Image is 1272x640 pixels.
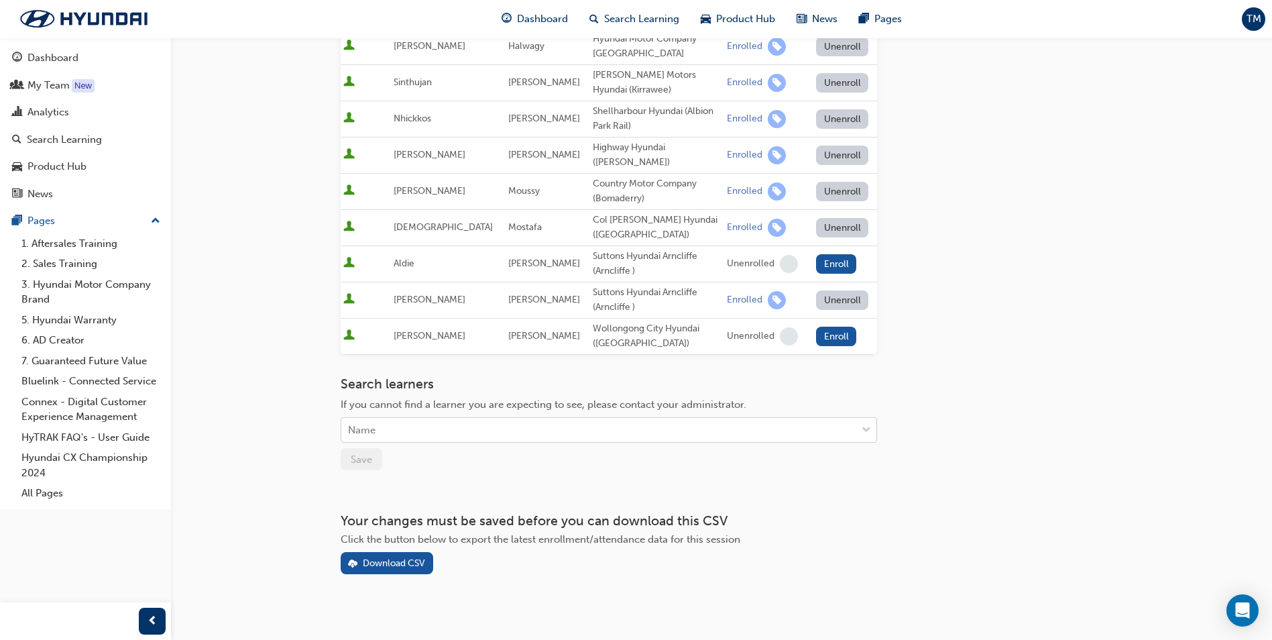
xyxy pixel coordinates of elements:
[27,50,78,66] div: Dashboard
[1226,594,1259,627] div: Open Intercom Messenger
[341,376,877,392] h3: Search learners
[5,182,166,207] a: News
[16,427,166,448] a: HyTRAK FAQ's - User Guide
[812,11,837,27] span: News
[780,327,798,345] span: learningRecordVerb_NONE-icon
[27,213,55,229] div: Pages
[604,11,679,27] span: Search Learning
[72,79,95,93] div: Tooltip anchor
[508,221,542,233] span: Mostafa
[593,140,721,170] div: Highway Hyundai ([PERSON_NAME])
[517,11,568,27] span: Dashboard
[593,104,721,134] div: Shellharbour Hyundai (Albion Park Rail)
[12,107,22,119] span: chart-icon
[12,161,22,173] span: car-icon
[593,68,721,98] div: [PERSON_NAME] Motors Hyundai (Kirrawee)
[394,330,465,341] span: [PERSON_NAME]
[343,112,355,125] span: User is active
[816,327,856,346] button: Enroll
[27,132,102,148] div: Search Learning
[27,105,69,120] div: Analytics
[12,215,22,227] span: pages-icon
[16,371,166,392] a: Bluelink - Connected Service
[690,5,786,33] a: car-iconProduct Hub
[16,233,166,254] a: 1. Aftersales Training
[343,40,355,53] span: User is active
[348,559,357,570] span: download-icon
[341,552,433,574] button: Download CSV
[343,329,355,343] span: User is active
[16,330,166,351] a: 6. AD Creator
[12,134,21,146] span: search-icon
[508,149,580,160] span: [PERSON_NAME]
[5,209,166,233] button: Pages
[508,40,544,52] span: Halwagy
[5,46,166,70] a: Dashboard
[701,11,711,28] span: car-icon
[508,330,580,341] span: [PERSON_NAME]
[508,76,580,88] span: [PERSON_NAME]
[341,513,877,529] h3: Your changes must be saved before you can download this CSV
[816,73,868,93] button: Unenroll
[5,154,166,179] a: Product Hub
[1247,11,1261,27] span: TM
[848,5,913,33] a: pages-iconPages
[5,73,166,98] a: My Team
[343,184,355,198] span: User is active
[797,11,807,28] span: news-icon
[593,249,721,279] div: Suttons Hyundai Arncliffe (Arncliffe )
[579,5,690,33] a: search-iconSearch Learning
[727,149,762,162] div: Enrolled
[16,254,166,274] a: 2. Sales Training
[508,258,580,269] span: [PERSON_NAME]
[874,11,902,27] span: Pages
[27,78,70,93] div: My Team
[16,392,166,427] a: Connex - Digital Customer Experience Management
[508,185,540,197] span: Moussy
[768,291,786,309] span: learningRecordVerb_ENROLL-icon
[7,5,161,33] a: Trak
[343,257,355,270] span: User is active
[348,423,375,438] div: Name
[394,149,465,160] span: [PERSON_NAME]
[727,258,774,270] div: Unenrolled
[859,11,869,28] span: pages-icon
[816,109,868,129] button: Unenroll
[768,146,786,164] span: learningRecordVerb_ENROLL-icon
[593,321,721,352] div: Wollongong City Hyundai ([GEOGRAPHIC_DATA])
[727,40,762,53] div: Enrolled
[780,255,798,273] span: learningRecordVerb_NONE-icon
[727,113,762,125] div: Enrolled
[589,11,599,28] span: search-icon
[16,310,166,331] a: 5. Hyundai Warranty
[768,219,786,237] span: learningRecordVerb_ENROLL-icon
[5,127,166,152] a: Search Learning
[351,454,372,466] span: Save
[502,11,512,28] span: guage-icon
[394,221,493,233] span: [DEMOGRAPHIC_DATA]
[593,176,721,207] div: Country Motor Company (Bomaderry)
[816,218,868,237] button: Unenroll
[343,293,355,307] span: User is active
[786,5,848,33] a: news-iconNews
[593,285,721,315] div: Suttons Hyundai Arncliffe (Arncliffe )
[12,80,22,92] span: people-icon
[727,294,762,307] div: Enrolled
[343,76,355,89] span: User is active
[768,182,786,201] span: learningRecordVerb_ENROLL-icon
[16,447,166,483] a: Hyundai CX Championship 2024
[148,613,158,630] span: prev-icon
[394,113,431,124] span: Nhickkos
[593,32,721,62] div: Hyundai Motor Company [GEOGRAPHIC_DATA]
[341,398,746,411] span: If you cannot find a learner you are expecting to see, please contact your administrator.
[727,185,762,198] div: Enrolled
[727,330,774,343] div: Unenrolled
[394,185,465,197] span: [PERSON_NAME]
[508,113,580,124] span: [PERSON_NAME]
[27,159,86,174] div: Product Hub
[768,38,786,56] span: learningRecordVerb_ENROLL-icon
[16,274,166,310] a: 3. Hyundai Motor Company Brand
[341,448,382,470] button: Save
[727,221,762,234] div: Enrolled
[1242,7,1265,31] button: TM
